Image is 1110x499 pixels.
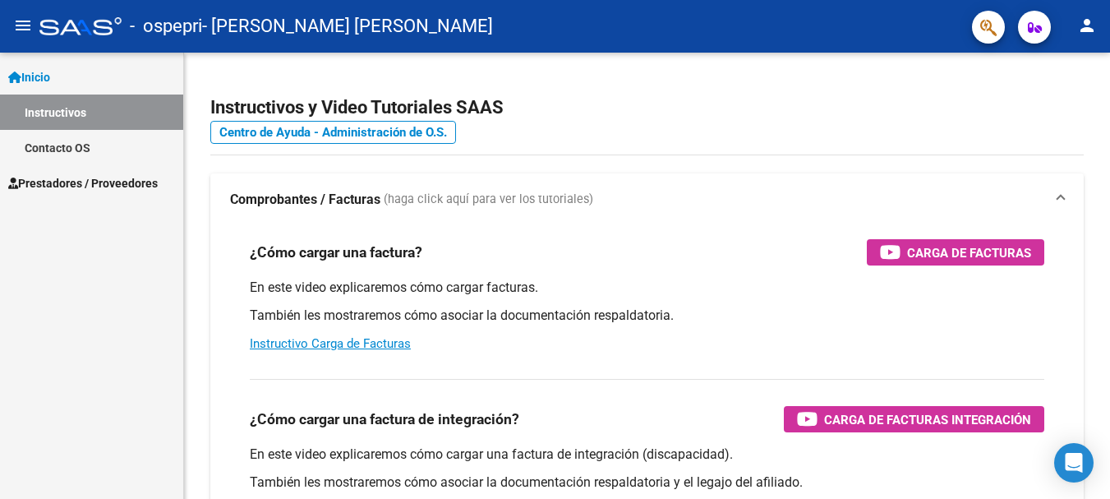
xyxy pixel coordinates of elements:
[1054,443,1094,483] div: Open Intercom Messenger
[250,336,411,351] a: Instructivo Carga de Facturas
[202,8,493,44] span: - [PERSON_NAME] [PERSON_NAME]
[250,408,519,431] h3: ¿Cómo cargar una factura de integración?
[824,409,1031,430] span: Carga de Facturas Integración
[907,243,1031,263] span: Carga de Facturas
[250,241,422,264] h3: ¿Cómo cargar una factura?
[210,92,1084,123] h2: Instructivos y Video Tutoriales SAAS
[230,191,380,209] strong: Comprobantes / Facturas
[250,307,1044,325] p: También les mostraremos cómo asociar la documentación respaldatoria.
[784,406,1044,432] button: Carga de Facturas Integración
[130,8,202,44] span: - ospepri
[867,239,1044,266] button: Carga de Facturas
[8,174,158,192] span: Prestadores / Proveedores
[384,191,593,209] span: (haga click aquí para ver los tutoriales)
[13,16,33,35] mat-icon: menu
[210,121,456,144] a: Centro de Ayuda - Administración de O.S.
[250,279,1044,297] p: En este video explicaremos cómo cargar facturas.
[250,446,1044,464] p: En este video explicaremos cómo cargar una factura de integración (discapacidad).
[8,68,50,86] span: Inicio
[250,474,1044,492] p: También les mostraremos cómo asociar la documentación respaldatoria y el legajo del afiliado.
[1077,16,1097,35] mat-icon: person
[210,173,1084,226] mat-expansion-panel-header: Comprobantes / Facturas (haga click aquí para ver los tutoriales)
